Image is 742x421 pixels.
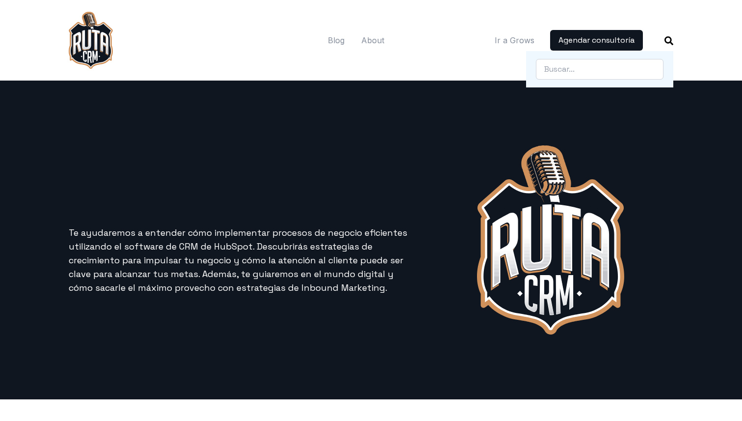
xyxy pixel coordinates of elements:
[361,31,384,49] a: About
[69,226,417,295] p: Te ayudaremos a entender cómo implementar procesos de negocio eficientes utilizando el software d...
[550,30,643,51] a: Agendar consultoría
[495,34,534,46] a: Ir a Grows
[536,59,663,80] input: Search
[328,31,344,49] a: Blog
[69,12,113,69] img: rutacrm-logo
[477,145,624,335] img: rutacrm-logo
[328,31,384,49] nav: Main menu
